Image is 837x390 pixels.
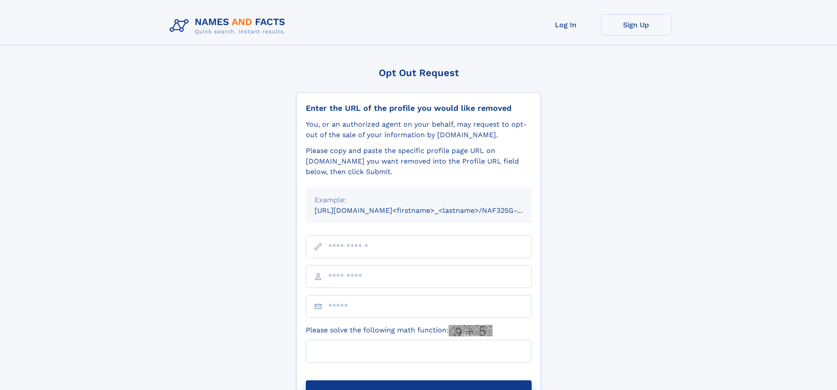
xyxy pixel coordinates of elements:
[306,103,532,113] div: Enter the URL of the profile you would like removed
[315,195,523,205] div: Example:
[306,325,493,336] label: Please solve the following math function:
[306,146,532,177] div: Please copy and paste the specific profile page URL on [DOMAIN_NAME] you want removed into the Pr...
[166,14,293,38] img: Logo Names and Facts
[531,14,601,36] a: Log In
[297,67,541,78] div: Opt Out Request
[306,119,532,140] div: You, or an authorized agent on your behalf, may request to opt-out of the sale of your informatio...
[601,14,671,36] a: Sign Up
[315,206,548,215] small: [URL][DOMAIN_NAME]<firstname>_<lastname>/NAF325G-xxxxxxxx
